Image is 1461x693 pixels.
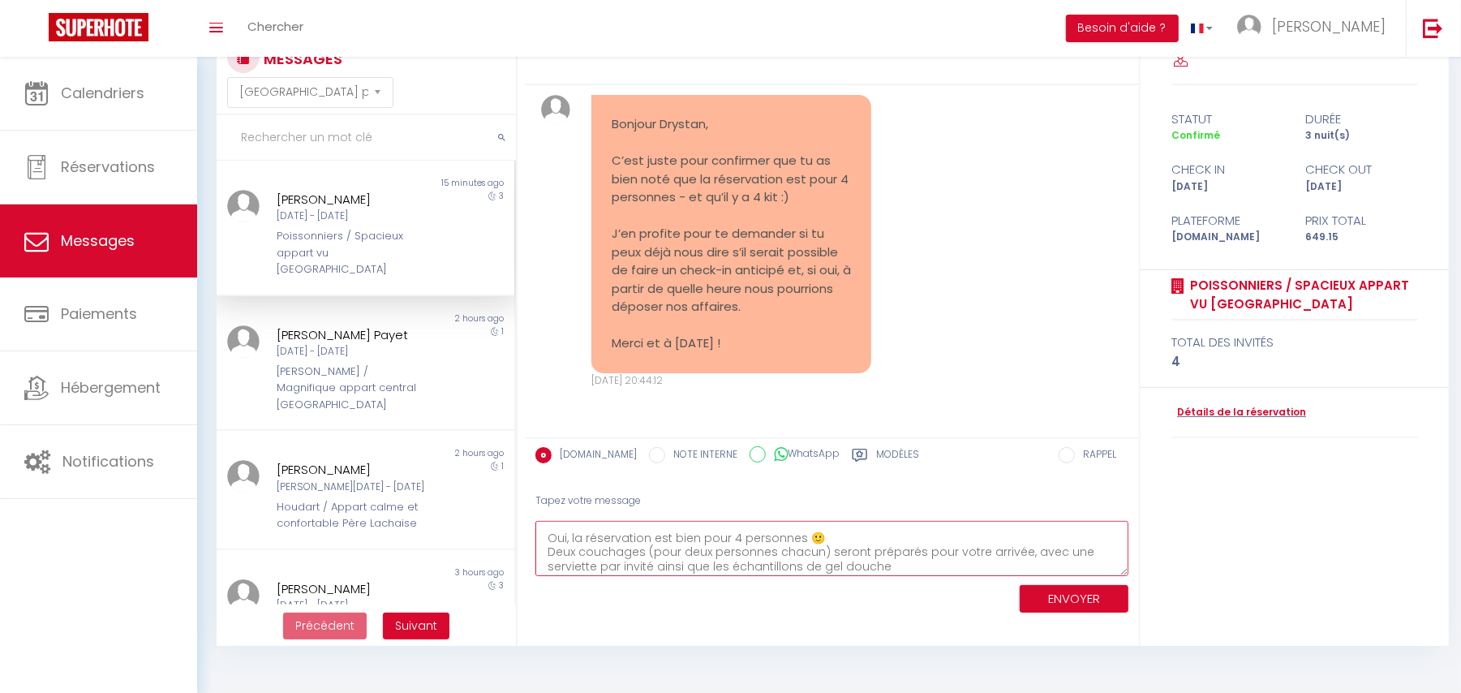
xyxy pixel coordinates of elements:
[552,447,637,465] label: [DOMAIN_NAME]
[612,115,852,353] pre: Bonjour Drystan, C’est juste pour confirmer que tu as bien noté que la réservation est pour 4 per...
[277,364,429,413] div: [PERSON_NAME] / Magnifique appart central [GEOGRAPHIC_DATA]
[61,157,155,177] span: Réservations
[1161,179,1295,195] div: [DATE]
[383,613,449,640] button: Next
[1066,15,1179,42] button: Besoin d'aide ?
[1161,160,1295,179] div: check in
[766,446,840,464] label: WhatsApp
[1423,18,1443,38] img: logout
[365,177,513,190] div: 15 minutes ago
[1161,110,1295,129] div: statut
[1272,16,1386,37] span: [PERSON_NAME]
[1237,15,1261,39] img: ...
[1295,211,1429,230] div: Prix total
[1171,352,1418,372] div: 4
[541,95,570,124] img: ...
[501,325,504,338] span: 1
[1020,585,1128,613] button: ENVOYER
[61,83,144,103] span: Calendriers
[61,303,137,324] span: Paiements
[1161,230,1295,245] div: [DOMAIN_NAME]
[277,228,429,278] div: Poissonniers / Spacieux appart vu [GEOGRAPHIC_DATA]
[277,209,429,224] div: [DATE] - [DATE]
[61,377,161,398] span: Hébergement
[260,41,342,77] h3: MESSAGES
[365,312,513,325] div: 2 hours ago
[62,451,154,471] span: Notifications
[1295,160,1429,179] div: check out
[49,13,148,41] img: Super Booking
[247,18,303,35] span: Chercher
[1171,333,1418,352] div: total des invités
[1075,447,1116,465] label: RAPPEL
[277,344,429,359] div: [DATE] - [DATE]
[227,579,260,612] img: ...
[217,115,516,161] input: Rechercher un mot clé
[277,598,429,613] div: [DATE] - [DATE]
[1295,179,1429,195] div: [DATE]
[277,499,429,532] div: Houdart / Appart calme et confortable Père Lachaise
[1184,276,1418,314] a: Poissonniers / Spacieux appart vu [GEOGRAPHIC_DATA]
[501,460,504,472] span: 1
[665,447,737,465] label: NOTE INTERNE
[283,613,367,640] button: Previous
[499,190,504,202] span: 3
[277,460,429,480] div: [PERSON_NAME]
[395,618,437,634] span: Suivant
[227,190,260,222] img: ...
[1161,211,1295,230] div: Plateforme
[1171,128,1220,142] span: Confirmé
[1171,405,1306,420] a: Détails de la réservation
[227,325,260,358] img: ...
[1295,110,1429,129] div: durée
[591,373,872,389] div: [DATE] 20:44:12
[61,230,135,251] span: Messages
[277,579,429,599] div: [PERSON_NAME]
[365,566,513,579] div: 3 hours ago
[277,480,429,495] div: [PERSON_NAME][DATE] - [DATE]
[277,325,429,345] div: [PERSON_NAME] Payet
[295,618,355,634] span: Précédent
[1295,230,1429,245] div: 649.15
[876,447,919,467] label: Modèles
[365,447,513,460] div: 2 hours ago
[227,460,260,493] img: ...
[499,579,504,592] span: 3
[1295,128,1429,144] div: 3 nuit(s)
[535,481,1128,521] div: Tapez votre message
[277,190,429,209] div: [PERSON_NAME]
